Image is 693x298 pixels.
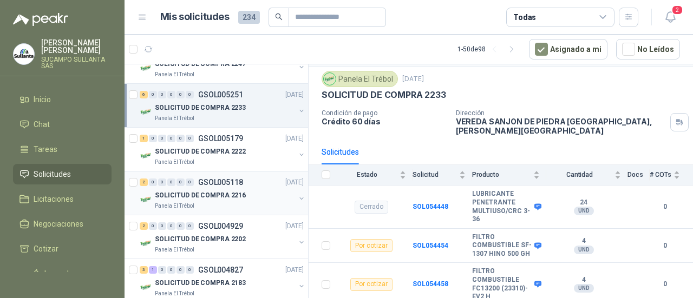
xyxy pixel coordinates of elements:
[158,91,166,98] div: 0
[140,149,153,162] img: Company Logo
[574,246,594,254] div: UND
[275,13,283,21] span: search
[13,239,112,259] a: Cotizar
[337,164,413,186] th: Estado
[149,178,157,186] div: 0
[149,91,157,98] div: 0
[176,266,185,274] div: 0
[155,70,194,79] p: Panela El Trébol
[155,246,194,254] p: Panela El Trébol
[155,289,194,298] p: Panela El Trébol
[198,135,243,142] p: GSOL005179
[149,266,157,274] div: 1
[546,164,627,186] th: Cantidad
[186,91,194,98] div: 0
[350,239,393,252] div: Por cotizar
[186,266,194,274] div: 0
[413,203,448,210] a: SOL054448
[140,178,148,186] div: 2
[322,89,446,101] p: SOLICITUD DE COMPRA 2233
[546,237,621,246] b: 4
[324,73,336,85] img: Company Logo
[627,164,650,186] th: Docs
[140,62,153,75] img: Company Logo
[34,143,57,155] span: Tareas
[472,164,546,186] th: Producto
[13,164,112,184] a: Solicitudes
[198,91,243,98] p: GSOL005251
[160,9,230,25] h1: Mis solicitudes
[140,176,306,210] a: 2 0 0 0 0 0 GSOL005118[DATE] Company LogoSOLICITUD DE COMPRA 2216Panela El Trébol
[472,171,531,178] span: Producto
[149,135,157,142] div: 0
[413,171,457,178] span: Solicitud
[176,178,185,186] div: 0
[158,135,166,142] div: 0
[176,135,185,142] div: 0
[322,109,447,117] p: Condición de pago
[167,178,175,186] div: 0
[186,135,194,142] div: 0
[140,220,306,254] a: 2 0 0 0 0 0 GSOL004929[DATE] Company LogoSOLICITUD DE COMPRA 2202Panela El Trébol
[155,103,246,113] p: SOLICITUD DE COMPRA 2233
[671,5,683,15] span: 2
[13,214,112,234] a: Negociaciones
[167,266,175,274] div: 0
[140,237,153,250] img: Company Logo
[41,56,112,69] p: SUCAMPO SULLANTA SAS
[34,218,83,230] span: Negociaciones
[167,222,175,230] div: 0
[140,193,153,206] img: Company Logo
[650,241,680,251] b: 0
[413,164,472,186] th: Solicitud
[472,190,532,223] b: LUBRICANTE PENETRANTE MULTIUSO/CRC 3-36
[456,109,666,117] p: Dirección
[238,11,260,24] span: 234
[34,168,71,180] span: Solicitudes
[140,281,153,294] img: Company Logo
[158,266,166,274] div: 0
[140,135,148,142] div: 1
[14,44,34,64] img: Company Logo
[155,234,246,244] p: SOLICITUD DE COMPRA 2202
[198,178,243,186] p: GSOL005118
[350,278,393,291] div: Por cotizar
[546,171,612,178] span: Cantidad
[198,222,243,230] p: GSOL004929
[13,89,112,110] a: Inicio
[34,243,58,255] span: Cotizar
[176,91,185,98] div: 0
[413,242,448,249] a: SOL054454
[546,198,621,207] b: 24
[34,94,51,105] span: Inicio
[155,114,194,123] p: Panela El Trébol
[155,190,246,201] p: SOLICITUD DE COMPRA 2216
[176,222,185,230] div: 0
[285,265,304,275] p: [DATE]
[322,71,398,87] div: Panela El Trébol
[13,13,68,26] img: Logo peakr
[41,39,112,54] p: [PERSON_NAME] [PERSON_NAME]
[155,158,194,167] p: Panela El Trébol
[140,132,306,167] a: 1 0 0 0 0 0 GSOL005179[DATE] Company LogoSOLICITUD DE COMPRA 2222Panela El Trébol
[650,164,693,186] th: # COTs
[616,39,680,59] button: No Leídos
[198,266,243,274] p: GSOL004827
[186,222,194,230] div: 0
[650,202,680,212] b: 0
[661,8,680,27] button: 2
[456,117,666,135] p: VEREDA SANJON DE PIEDRA [GEOGRAPHIC_DATA] , [PERSON_NAME][GEOGRAPHIC_DATA]
[355,201,388,214] div: Cerrado
[155,147,246,157] p: SOLICITUD DE COMPRA 2222
[34,268,101,292] span: Órdenes de Compra
[574,207,594,215] div: UND
[140,91,148,98] div: 6
[140,222,148,230] div: 2
[158,222,166,230] div: 0
[34,118,50,130] span: Chat
[413,280,448,288] a: SOL054458
[322,146,359,158] div: Solicitudes
[337,171,397,178] span: Estado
